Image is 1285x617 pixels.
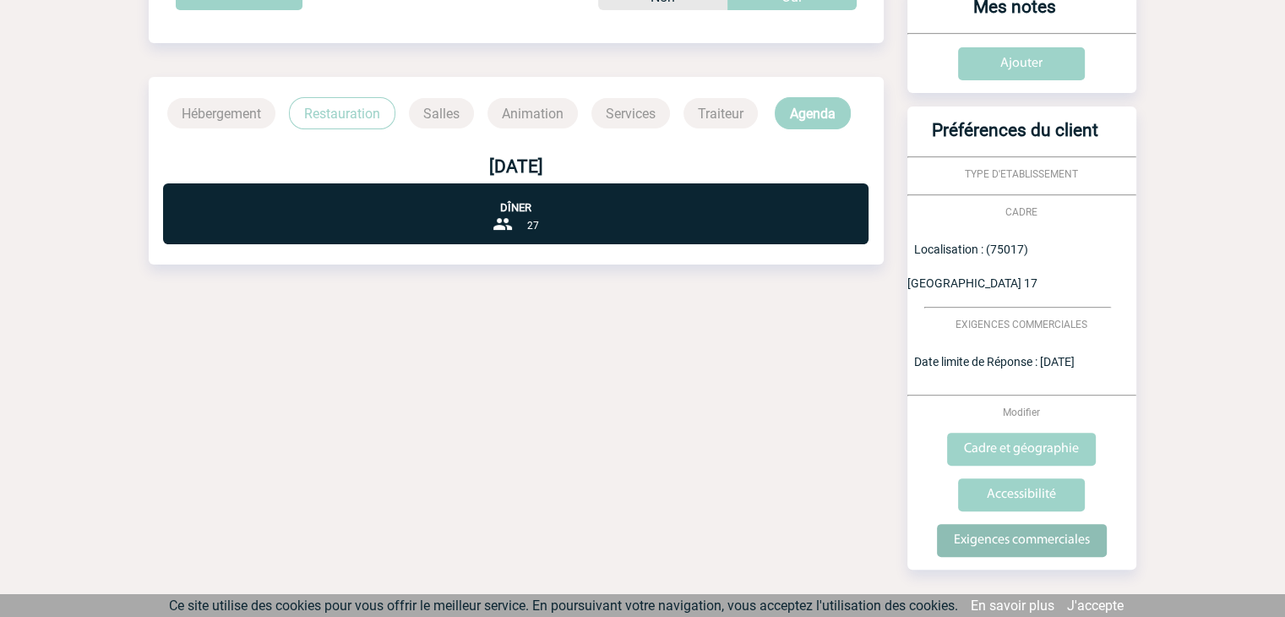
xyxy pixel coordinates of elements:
input: Cadre et géographie [947,433,1096,466]
a: En savoir plus [971,598,1054,614]
input: Ajouter [958,47,1085,80]
p: Dîner [163,183,868,214]
span: 27 [526,220,538,232]
span: TYPE D'ETABLISSEMENT [965,168,1078,180]
span: CADRE [1005,206,1037,218]
a: J'accepte [1067,598,1124,614]
b: [DATE] [489,156,543,177]
input: Exigences commerciales [937,524,1107,557]
p: Salles [409,98,474,128]
span: Date limite de Réponse : [DATE] [914,355,1075,369]
span: EXIGENCES COMMERCIALES [956,319,1087,330]
p: Services [591,98,670,128]
p: Hébergement [167,98,275,128]
span: Modifier [1003,407,1040,418]
span: Localisation : (75017) [GEOGRAPHIC_DATA] 17 [907,243,1037,290]
p: Agenda [775,97,851,129]
span: Ce site utilise des cookies pour vous offrir le meilleur service. En poursuivant votre navigation... [169,598,958,614]
p: Restauration [289,97,395,129]
p: Traiteur [683,98,758,128]
p: Animation [487,98,578,128]
h3: Préférences du client [914,120,1116,156]
input: Accessibilité [958,478,1085,511]
img: group-24-px-b.png [493,214,513,234]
